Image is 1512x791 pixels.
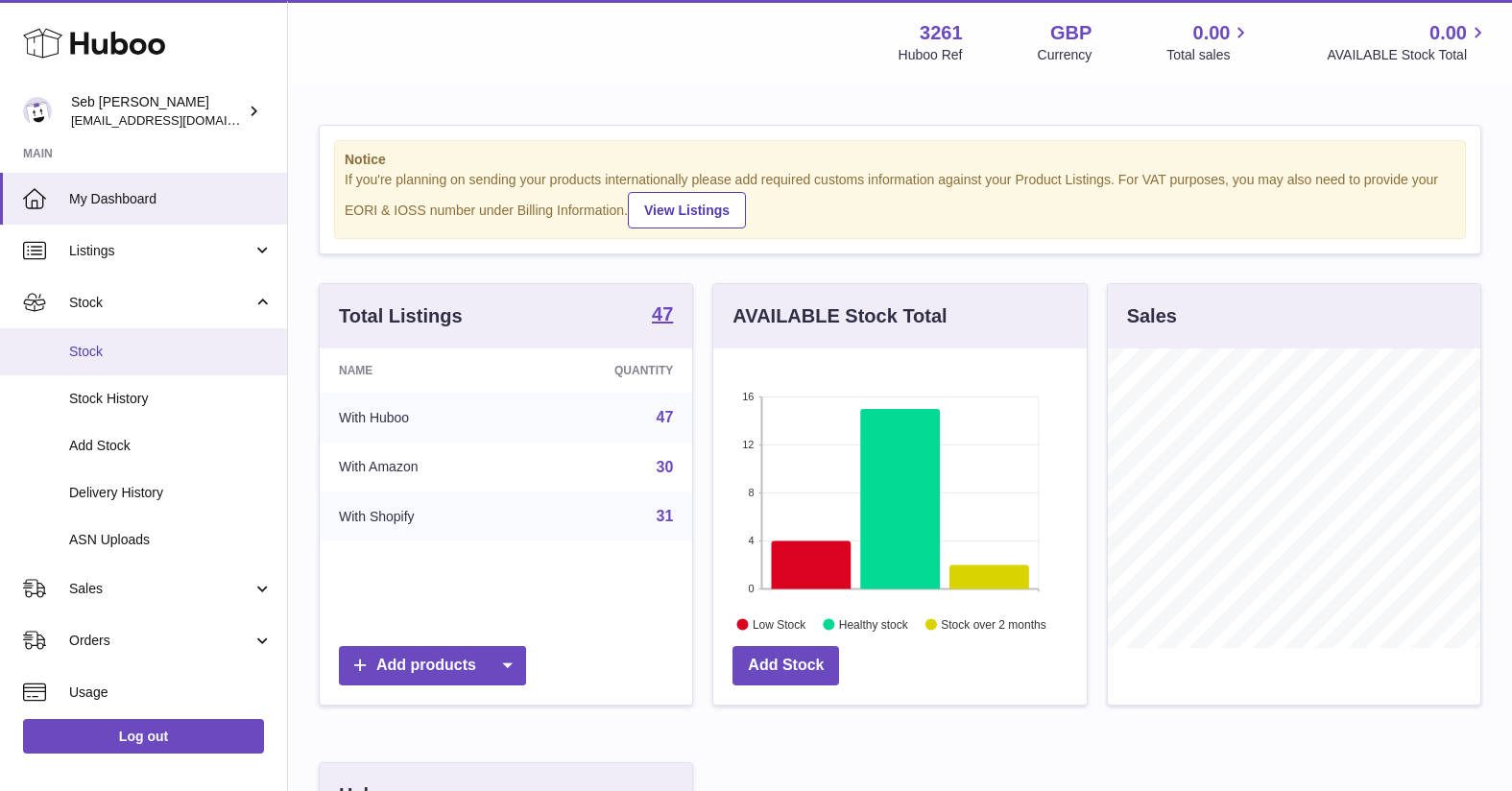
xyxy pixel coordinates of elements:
div: Currency [1038,46,1092,64]
a: Add products [339,646,526,685]
text: Healthy stock [839,617,909,631]
strong: Notice [345,151,1455,169]
a: 30 [657,459,674,475]
text: 0 [749,583,755,594]
span: Stock [69,294,252,312]
text: Low Stock [753,617,806,631]
h3: Total Listings [339,303,463,329]
span: My Dashboard [69,190,273,208]
td: With Shopify [320,491,524,541]
span: Usage [69,683,273,702]
a: 0.00 Total sales [1166,20,1252,64]
div: Seb [PERSON_NAME] [71,93,244,130]
text: 16 [743,391,755,402]
span: Delivery History [69,484,273,502]
strong: GBP [1050,20,1092,46]
span: 0.00 [1429,20,1467,46]
text: 4 [749,535,755,546]
span: Sales [69,580,252,598]
strong: 3261 [920,20,963,46]
a: View Listings [628,192,746,228]
a: 47 [652,304,673,327]
span: AVAILABLE Stock Total [1327,46,1489,64]
h3: AVAILABLE Stock Total [732,303,947,329]
div: If you're planning on sending your products internationally please add required customs informati... [345,171,1455,228]
text: Stock over 2 months [942,617,1046,631]
strong: 47 [652,304,673,324]
span: Stock [69,343,273,361]
span: Orders [69,632,252,650]
h3: Sales [1127,303,1177,329]
text: 12 [743,439,755,450]
td: With Amazon [320,443,524,492]
span: 0.00 [1193,20,1231,46]
span: Stock History [69,390,273,408]
a: 31 [657,508,674,524]
td: With Huboo [320,393,524,443]
span: Add Stock [69,437,273,455]
th: Name [320,348,524,393]
img: ecom@bravefoods.co.uk [23,97,52,126]
text: 8 [749,487,755,498]
a: Add Stock [732,646,839,685]
a: 47 [657,409,674,425]
a: Log out [23,719,264,754]
a: 0.00 AVAILABLE Stock Total [1327,20,1489,64]
span: Listings [69,242,252,260]
div: Huboo Ref [899,46,963,64]
span: ASN Uploads [69,531,273,549]
th: Quantity [524,348,693,393]
span: [EMAIL_ADDRESS][DOMAIN_NAME] [71,112,282,128]
span: Total sales [1166,46,1252,64]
